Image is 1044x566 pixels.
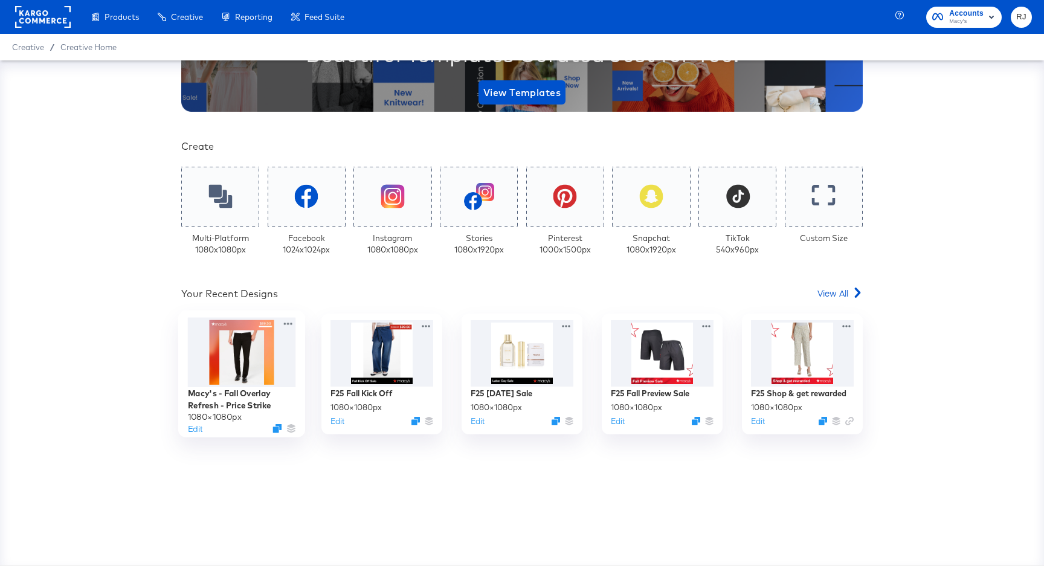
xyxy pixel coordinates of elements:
[471,416,485,427] button: Edit
[751,402,802,413] div: 1080 × 1080 px
[1011,7,1032,28] button: RJ
[188,387,296,411] div: Macy's - Fall Overlay Refresh - Price Strike
[611,402,662,413] div: 1080 × 1080 px
[471,402,522,413] div: 1080 × 1080 px
[321,314,442,434] div: F25 Fall Kick Off1080×1080pxEditDuplicate
[188,411,242,422] div: 1080 × 1080 px
[188,423,202,434] button: Edit
[692,417,700,425] svg: Duplicate
[105,12,139,22] span: Products
[283,233,330,255] div: Facebook 1024 x 1024 px
[181,287,278,301] div: Your Recent Designs
[540,233,591,255] div: Pinterest 1000 x 1500 px
[12,42,44,52] span: Creative
[800,233,848,244] div: Custom Size
[44,42,60,52] span: /
[1016,10,1027,24] span: RJ
[817,287,863,304] a: View All
[817,287,848,299] span: View All
[611,416,625,427] button: Edit
[627,233,676,255] div: Snapchat 1080 x 1920 px
[367,233,418,255] div: Instagram 1080 x 1080 px
[330,402,382,413] div: 1080 × 1080 px
[471,388,532,399] div: F25 [DATE] Sale
[751,388,846,399] div: F25 Shop & get rewarded
[926,7,1002,28] button: AccountsMacy's
[178,310,305,437] div: Macy's - Fall Overlay Refresh - Price Strike1080×1080pxEditDuplicate
[411,417,420,425] svg: Duplicate
[304,12,344,22] span: Feed Suite
[483,84,561,101] span: View Templates
[611,388,689,399] div: F25 Fall Preview Sale
[716,233,759,255] div: TikTok 540 x 960 px
[949,7,984,20] span: Accounts
[552,417,560,425] svg: Duplicate
[60,42,117,52] a: Creative Home
[171,12,203,22] span: Creative
[602,314,723,434] div: F25 Fall Preview Sale1080×1080pxEditDuplicate
[181,140,863,153] div: Create
[845,417,854,425] svg: Link
[751,416,765,427] button: Edit
[454,233,504,255] div: Stories 1080 x 1920 px
[235,12,272,22] span: Reporting
[192,233,249,255] div: Multi-Platform 1080 x 1080 px
[949,17,984,27] span: Macy's
[330,416,344,427] button: Edit
[819,417,827,425] svg: Duplicate
[478,80,565,105] button: View Templates
[462,314,582,434] div: F25 [DATE] Sale1080×1080pxEditDuplicate
[742,314,863,434] div: F25 Shop & get rewarded1080×1080pxEditDuplicate
[330,388,393,399] div: F25 Fall Kick Off
[272,424,282,433] svg: Duplicate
